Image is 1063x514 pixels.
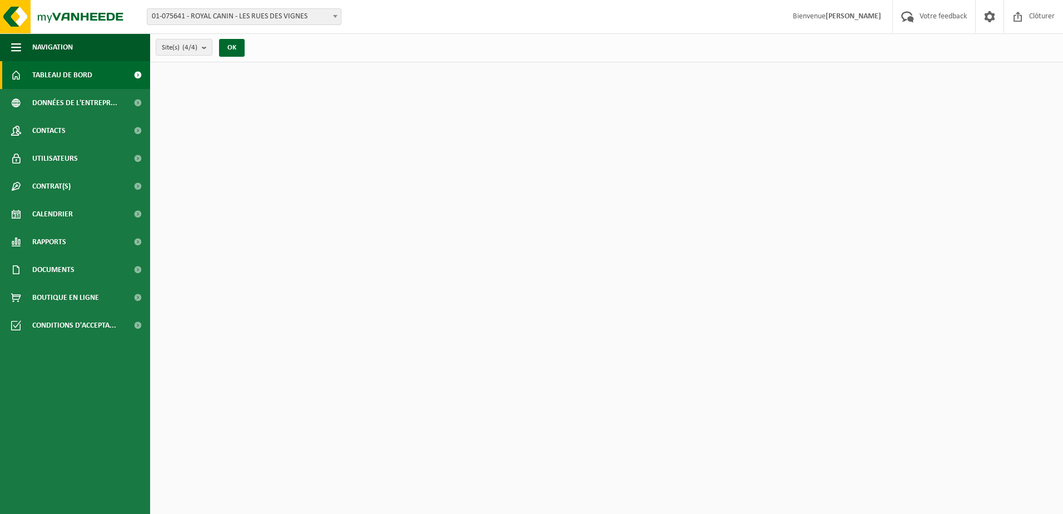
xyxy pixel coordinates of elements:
[32,312,116,339] span: Conditions d'accepta...
[162,39,197,56] span: Site(s)
[147,9,341,24] span: 01-075641 - ROYAL CANIN - LES RUES DES VIGNES
[32,89,117,117] span: Données de l'entrepr...
[32,33,73,61] span: Navigation
[32,145,78,172] span: Utilisateurs
[32,200,73,228] span: Calendrier
[32,284,99,312] span: Boutique en ligne
[32,228,66,256] span: Rapports
[147,8,341,25] span: 01-075641 - ROYAL CANIN - LES RUES DES VIGNES
[826,12,881,21] strong: [PERSON_NAME]
[32,117,66,145] span: Contacts
[32,61,92,89] span: Tableau de bord
[32,256,74,284] span: Documents
[219,39,245,57] button: OK
[32,172,71,200] span: Contrat(s)
[182,44,197,51] count: (4/4)
[156,39,212,56] button: Site(s)(4/4)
